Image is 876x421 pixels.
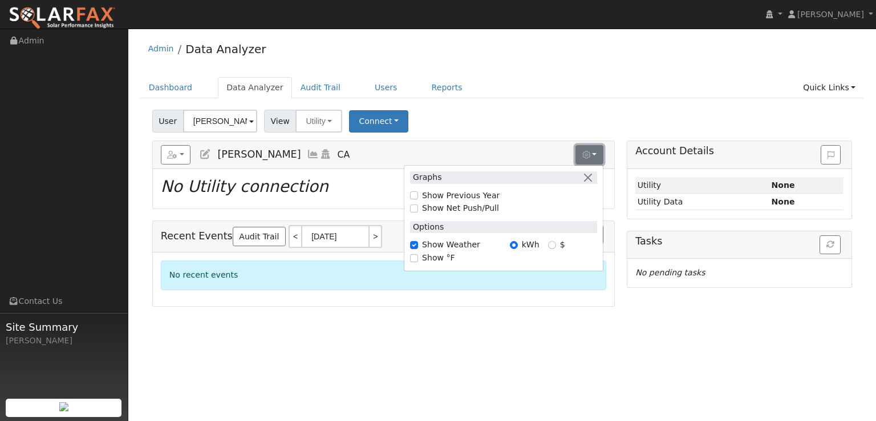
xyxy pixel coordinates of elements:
strong: None [771,197,794,206]
input: Select a User [183,110,257,133]
input: $ [548,241,556,249]
input: Show Weather [410,241,418,249]
h5: Recent Events [161,225,606,248]
button: Utility [295,110,342,133]
button: Issue History [821,145,841,165]
input: Show °F [410,254,418,262]
strong: ID: null, authorized: None [771,181,794,190]
a: Reports [423,77,471,98]
label: Show Previous Year [422,190,500,202]
input: Show Net Push/Pull [410,205,418,212]
img: SolarFax [9,6,116,30]
label: Show Net Push/Pull [422,202,499,214]
a: Audit Trail [292,77,349,98]
a: > [370,225,382,248]
h5: Tasks [635,235,843,247]
div: [PERSON_NAME] [6,335,122,347]
i: No pending tasks [635,268,705,277]
a: Audit Trail [233,227,286,246]
a: Data Analyzer [218,77,292,98]
button: Connect [349,110,408,133]
a: Edit User (38426) [199,149,212,160]
h5: Account Details [635,145,843,157]
a: < [289,225,301,248]
label: $ [560,239,565,251]
a: Dashboard [140,77,201,98]
input: kWh [510,241,518,249]
a: Users [366,77,406,98]
td: Utility Data [635,194,769,210]
input: Show Previous Year [410,191,418,199]
label: Show Weather [422,239,480,251]
a: Quick Links [794,77,864,98]
label: Show °F [422,252,455,264]
label: kWh [522,239,540,251]
label: Options [410,221,444,233]
label: Graphs [410,171,442,183]
span: [PERSON_NAME] [797,10,864,19]
td: Utility [635,177,769,194]
i: No Utility connection [161,177,328,196]
a: Multi-Series Graph [307,149,319,160]
span: [PERSON_NAME] [217,149,301,160]
span: View [264,110,297,133]
a: Admin [148,44,174,53]
a: Data Analyzer [185,42,266,56]
span: Site Summary [6,319,122,335]
a: Login As (last Never) [319,149,332,160]
button: Refresh [820,235,841,255]
div: No recent events [161,260,606,290]
span: User [152,110,184,133]
img: retrieve [59,402,68,411]
span: CA [338,149,350,160]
